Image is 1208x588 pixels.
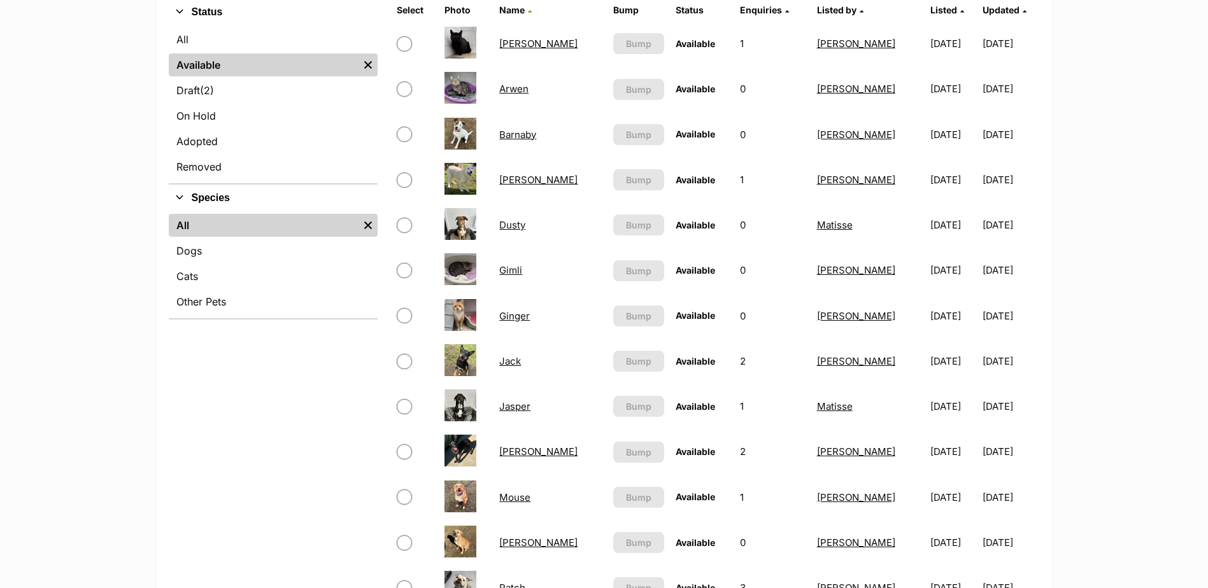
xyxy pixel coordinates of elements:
[817,4,856,15] span: Listed by
[735,22,810,66] td: 1
[613,169,665,190] button: Bump
[735,294,810,338] td: 0
[735,430,810,473] td: 2
[499,129,536,141] a: Barnaby
[925,22,981,66] td: [DATE]
[626,37,651,50] span: Bump
[169,239,378,262] a: Dogs
[626,354,651,368] span: Bump
[626,264,651,277] span: Bump
[983,67,1039,111] td: [DATE]
[817,264,895,276] a: [PERSON_NAME]
[735,67,810,111] td: 0
[499,491,530,503] a: Mouse
[983,475,1039,519] td: [DATE]
[676,401,715,412] span: Available
[499,264,522,276] a: Gimli
[169,104,378,127] a: On Hold
[930,4,964,15] a: Listed
[359,53,378,76] a: Remove filter
[925,248,981,292] td: [DATE]
[735,339,810,383] td: 2
[925,384,981,428] td: [DATE]
[169,79,378,102] a: Draft
[613,442,665,463] button: Bump
[626,400,651,413] span: Bump
[676,174,715,185] span: Available
[925,294,981,338] td: [DATE]
[169,190,378,206] button: Species
[817,536,895,549] a: [PERSON_NAME]
[613,532,665,553] button: Bump
[169,214,359,237] a: All
[676,446,715,457] span: Available
[983,339,1039,383] td: [DATE]
[169,290,378,313] a: Other Pets
[983,22,1039,66] td: [DATE]
[817,219,853,231] a: Matisse
[169,130,378,153] a: Adopted
[169,211,378,318] div: Species
[740,4,782,15] span: translation missing: en.admin.listings.index.attributes.enquiries
[676,38,715,49] span: Available
[676,220,715,230] span: Available
[499,4,525,15] span: Name
[676,310,715,321] span: Available
[925,339,981,383] td: [DATE]
[613,33,665,54] button: Bump
[626,218,651,232] span: Bump
[983,384,1039,428] td: [DATE]
[499,355,521,367] a: Jack
[817,129,895,141] a: [PERSON_NAME]
[925,521,981,564] td: [DATE]
[983,158,1039,202] td: [DATE]
[200,83,214,98] span: (2)
[499,219,525,231] a: Dusty
[930,4,957,15] span: Listed
[983,4,1027,15] a: Updated
[676,537,715,548] span: Available
[499,38,578,50] a: [PERSON_NAME]
[925,67,981,111] td: [DATE]
[499,536,578,549] a: [PERSON_NAME]
[676,83,715,94] span: Available
[925,430,981,473] td: [DATE]
[499,174,578,186] a: [PERSON_NAME]
[499,83,529,95] a: Arwen
[499,400,530,412] a: Jasper
[983,113,1039,157] td: [DATE]
[735,203,810,247] td: 0
[817,38,895,50] a: [PERSON_NAME]
[613,351,665,372] button: Bump
[499,310,530,322] a: Ginger
[925,475,981,519] td: [DATE]
[169,28,378,51] a: All
[676,129,715,139] span: Available
[626,173,651,186] span: Bump
[676,356,715,367] span: Available
[499,4,532,15] a: Name
[983,4,1020,15] span: Updated
[983,203,1039,247] td: [DATE]
[626,445,651,459] span: Bump
[817,83,895,95] a: [PERSON_NAME]
[925,158,981,202] td: [DATE]
[613,487,665,508] button: Bump
[613,214,665,235] button: Bump
[925,113,981,157] td: [DATE]
[817,355,895,367] a: [PERSON_NAME]
[626,128,651,141] span: Bump
[676,265,715,276] span: Available
[735,158,810,202] td: 1
[817,445,895,458] a: [PERSON_NAME]
[735,384,810,428] td: 1
[817,4,863,15] a: Listed by
[983,294,1039,338] td: [DATE]
[359,214,378,237] a: Remove filter
[983,430,1039,473] td: [DATE]
[817,400,853,412] a: Matisse
[676,491,715,502] span: Available
[983,248,1039,292] td: [DATE]
[626,83,651,96] span: Bump
[169,25,378,183] div: Status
